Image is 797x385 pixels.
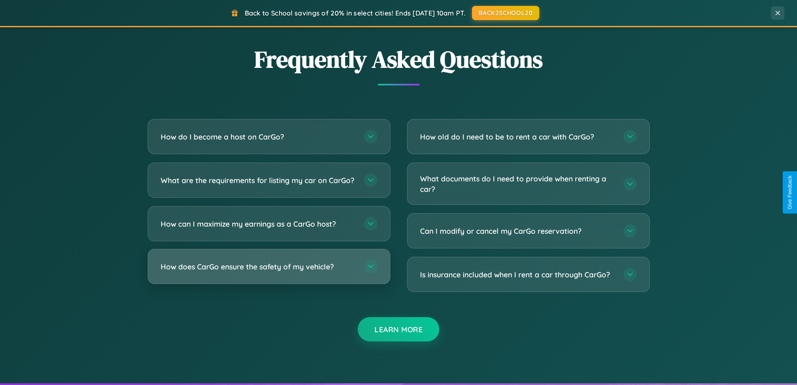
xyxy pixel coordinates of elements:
[420,132,615,142] h3: How old do I need to be to rent a car with CarGo?
[148,43,650,75] h2: Frequently Asked Questions
[787,176,793,209] div: Give Feedback
[161,261,356,272] h3: How does CarGo ensure the safety of my vehicle?
[420,173,615,194] h3: What documents do I need to provide when renting a car?
[420,226,615,236] h3: Can I modify or cancel my CarGo reservation?
[161,175,356,186] h3: What are the requirements for listing my car on CarGo?
[358,317,439,341] button: Learn More
[420,269,615,280] h3: Is insurance included when I rent a car through CarGo?
[245,9,466,17] span: Back to School savings of 20% in select cities! Ends [DATE] 10am PT.
[472,6,539,20] button: BACK2SCHOOL20
[161,219,356,229] h3: How can I maximize my earnings as a CarGo host?
[161,132,356,142] h3: How do I become a host on CarGo?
